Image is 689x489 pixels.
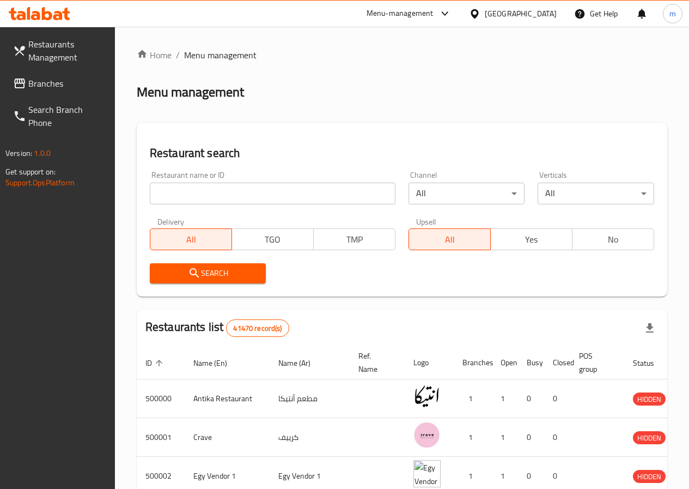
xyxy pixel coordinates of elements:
[358,349,392,376] span: Ref. Name
[408,183,525,204] div: All
[5,176,75,190] a: Support.OpsPlatform
[137,418,185,457] td: 500001
[226,319,289,337] div: Total records count
[34,146,51,160] span: 1.0.0
[4,70,115,96] a: Branches
[367,7,434,20] div: Menu-management
[413,421,441,449] img: Crave
[28,38,106,64] span: Restaurants Management
[669,8,676,20] span: m
[544,418,570,457] td: 0
[155,232,228,247] span: All
[579,349,611,376] span: POS group
[137,49,172,62] a: Home
[270,418,350,457] td: كرييف
[150,263,266,283] button: Search
[193,357,241,370] span: Name (En)
[492,346,518,379] th: Open
[490,228,572,250] button: Yes
[28,103,106,129] span: Search Branch Phone
[405,346,454,379] th: Logo
[137,379,185,418] td: 500000
[176,49,180,62] li: /
[236,232,309,247] span: TGO
[495,232,568,247] span: Yes
[633,393,666,406] div: HIDDEN
[454,418,492,457] td: 1
[158,267,258,280] span: Search
[413,232,486,247] span: All
[150,145,654,161] h2: Restaurant search
[633,470,666,483] span: HIDDEN
[185,379,270,418] td: Antika Restaurant
[150,183,395,204] input: Search for restaurant name or ID..
[4,31,115,70] a: Restaurants Management
[633,432,666,444] span: HIDDEN
[185,418,270,457] td: Crave
[137,49,667,62] nav: breadcrumb
[492,379,518,418] td: 1
[145,357,166,370] span: ID
[454,346,492,379] th: Branches
[538,183,654,204] div: All
[145,319,289,337] h2: Restaurants list
[518,418,544,457] td: 0
[5,146,32,160] span: Version:
[454,379,492,418] td: 1
[572,228,654,250] button: No
[544,379,570,418] td: 0
[313,228,395,250] button: TMP
[227,323,288,334] span: 41470 record(s)
[408,228,491,250] button: All
[28,77,106,90] span: Branches
[157,218,185,225] label: Delivery
[492,418,518,457] td: 1
[518,379,544,418] td: 0
[270,379,350,418] td: مطعم أنتيكا
[231,228,314,250] button: TGO
[318,232,391,247] span: TMP
[413,383,441,410] img: Antika Restaurant
[413,460,441,487] img: Egy Vendor 1
[633,357,668,370] span: Status
[150,228,232,250] button: All
[544,346,570,379] th: Closed
[5,165,56,179] span: Get support on:
[184,49,257,62] span: Menu management
[633,393,666,406] span: HIDDEN
[518,346,544,379] th: Busy
[485,8,557,20] div: [GEOGRAPHIC_DATA]
[637,315,663,341] div: Export file
[416,218,436,225] label: Upsell
[577,232,650,247] span: No
[4,96,115,136] a: Search Branch Phone
[137,83,244,101] h2: Menu management
[278,357,325,370] span: Name (Ar)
